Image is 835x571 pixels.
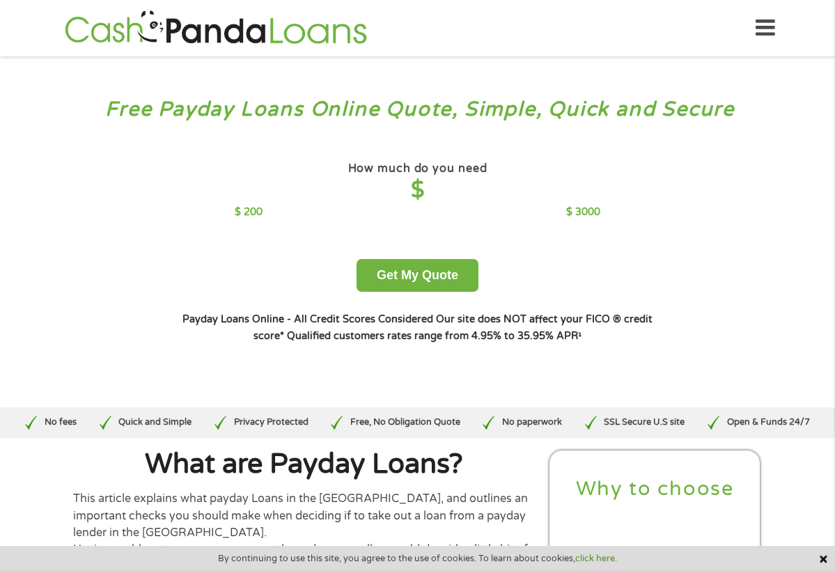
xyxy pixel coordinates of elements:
h4: How much do you need [348,162,487,176]
p: $ 200 [235,205,263,220]
p: Free, No Obligation Quote [350,416,460,429]
p: No paperwork [502,416,562,429]
strong: Our site does NOT affect your FICO ® credit score* [253,313,653,342]
p: SSL Secure U.S site [604,416,685,429]
h4: $ [235,176,600,205]
p: No fees [45,416,77,429]
p: Privacy Protected [234,416,309,429]
a: click here. [575,553,617,564]
h3: Free Payday Loans Online Quote, Simple, Quick and Secure [40,97,795,123]
button: Get My Quote [357,259,478,292]
p: Quick and Simple [118,416,192,429]
p: $ 3000 [566,205,600,220]
strong: Payday Loans Online - All Credit Scores Considered [182,313,433,325]
p: This article explains what payday Loans in the [GEOGRAPHIC_DATA], and outlines an important check... [73,490,536,541]
p: Open & Funds 24/7 [727,416,810,429]
strong: Qualified customers rates range from 4.95% to 35.95% APR¹ [287,330,582,342]
h2: Why to choose [561,476,749,502]
img: GetLoanNow Logo [61,8,371,48]
span: By continuing to use this site, you agree to the use of cookies. To learn about cookies, [218,554,617,563]
h1: What are Payday Loans? [73,451,536,478]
